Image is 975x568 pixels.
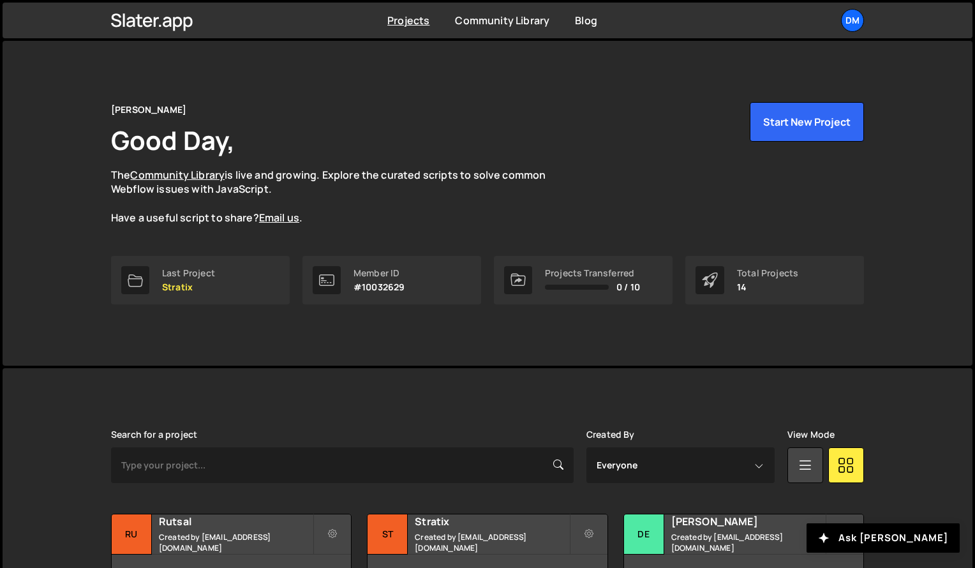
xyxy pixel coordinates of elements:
[111,447,574,483] input: Type your project...
[737,268,798,278] div: Total Projects
[841,9,864,32] a: Dm
[737,282,798,292] p: 14
[545,268,640,278] div: Projects Transferred
[671,532,825,553] small: Created by [EMAIL_ADDRESS][DOMAIN_NAME]
[624,514,664,555] div: De
[354,282,405,292] p: #10032629
[111,430,197,440] label: Search for a project
[159,514,313,528] h2: Rutsal
[368,514,408,555] div: St
[111,102,186,117] div: [PERSON_NAME]
[111,168,570,225] p: The is live and growing. Explore the curated scripts to solve common Webflow issues with JavaScri...
[111,123,235,158] h1: Good Day,
[807,523,960,553] button: Ask [PERSON_NAME]
[575,13,597,27] a: Blog
[162,268,215,278] div: Last Project
[616,282,640,292] span: 0 / 10
[162,282,215,292] p: Stratix
[111,256,290,304] a: Last Project Stratix
[671,514,825,528] h2: [PERSON_NAME]
[259,211,299,225] a: Email us
[112,514,152,555] div: Ru
[387,13,429,27] a: Projects
[586,430,635,440] label: Created By
[787,430,835,440] label: View Mode
[130,168,225,182] a: Community Library
[415,532,569,553] small: Created by [EMAIL_ADDRESS][DOMAIN_NAME]
[159,532,313,553] small: Created by [EMAIL_ADDRESS][DOMAIN_NAME]
[415,514,569,528] h2: Stratix
[750,102,864,142] button: Start New Project
[354,268,405,278] div: Member ID
[455,13,549,27] a: Community Library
